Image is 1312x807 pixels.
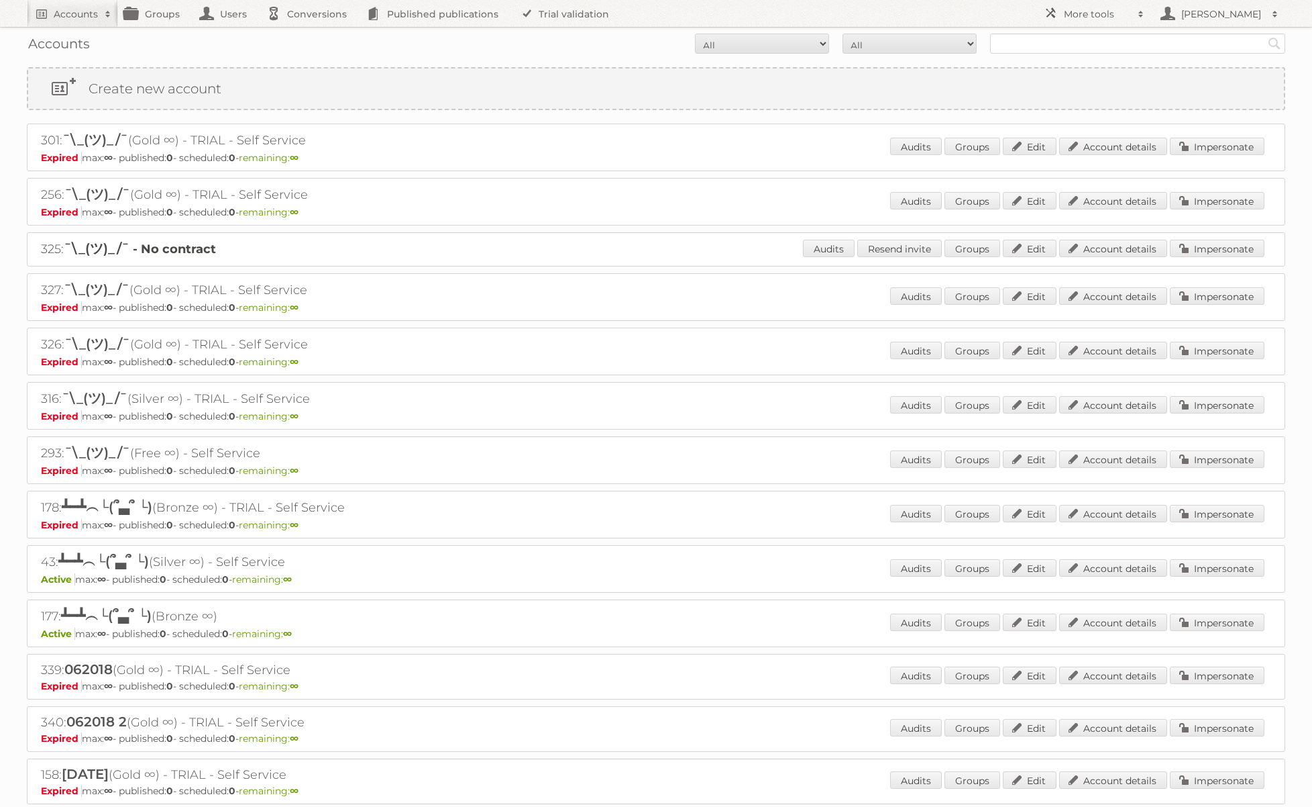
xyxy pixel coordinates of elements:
[944,287,1000,305] a: Groups
[1059,396,1167,414] a: Account details
[890,559,942,577] a: Audits
[944,771,1000,789] a: Groups
[28,68,1284,109] a: Create new account
[890,667,942,684] a: Audits
[1003,614,1056,631] a: Edit
[62,766,109,782] span: [DATE]
[166,152,173,164] strong: 0
[41,628,1271,640] p: max: - published: - scheduled: -
[890,287,942,305] a: Audits
[41,628,75,640] span: Active
[944,192,1000,209] a: Groups
[803,240,855,257] a: Audits
[1170,719,1264,737] a: Impersonate
[41,766,510,784] h2: 158: (Gold ∞) - TRIAL - Self Service
[890,192,942,209] a: Audits
[1170,396,1264,414] a: Impersonate
[62,390,127,406] span: ¯\_(ツ)_/¯
[1170,771,1264,789] a: Impersonate
[133,242,216,256] strong: - No contract
[41,732,1271,745] p: max: - published: - scheduled: -
[944,667,1000,684] a: Groups
[41,498,510,518] h2: 178: (Bronze ∞) - TRIAL - Self Service
[229,152,235,164] strong: 0
[1003,505,1056,522] a: Edit
[160,628,166,640] strong: 0
[41,661,510,679] h2: 339: (Gold ∞) - TRIAL - Self Service
[1059,667,1167,684] a: Account details
[1059,771,1167,789] a: Account details
[239,680,298,692] span: remaining:
[229,410,235,422] strong: 0
[166,785,173,797] strong: 0
[1170,450,1264,468] a: Impersonate
[1170,342,1264,359] a: Impersonate
[229,465,235,477] strong: 0
[41,607,510,626] h2: 177: (Bronze ∞)
[64,661,113,677] span: 062018
[97,628,106,640] strong: ∞
[232,628,292,640] span: remaining:
[1003,138,1056,155] a: Edit
[41,410,1271,422] p: max: - published: - scheduled: -
[58,553,149,569] span: ┻━┻︵└(՞▃՞ └)
[239,356,298,368] span: remaining:
[41,785,1271,797] p: max: - published: - scheduled: -
[290,732,298,745] strong: ∞
[1170,559,1264,577] a: Impersonate
[1178,7,1265,21] h2: [PERSON_NAME]
[944,559,1000,577] a: Groups
[1059,559,1167,577] a: Account details
[41,389,510,409] h2: 316: (Silver ∞) - TRIAL - Self Service
[61,608,152,624] span: ┻━┻︵└(՞▃՞ └)
[41,680,82,692] span: Expired
[41,301,1271,314] p: max: - published: - scheduled: -
[944,614,1000,631] a: Groups
[229,356,235,368] strong: 0
[283,573,292,585] strong: ∞
[41,519,82,531] span: Expired
[41,185,510,205] h2: 256: (Gold ∞) - TRIAL - Self Service
[104,301,113,314] strong: ∞
[41,152,1271,164] p: max: - published: - scheduled: -
[41,410,82,422] span: Expired
[890,450,942,468] a: Audits
[239,732,298,745] span: remaining:
[41,301,82,314] span: Expired
[1064,7,1131,21] h2: More tools
[166,680,173,692] strong: 0
[1003,719,1056,737] a: Edit
[41,356,1271,368] p: max: - published: - scheduled: -
[290,785,298,797] strong: ∞
[166,519,173,531] strong: 0
[944,450,1000,468] a: Groups
[890,505,942,522] a: Audits
[1003,192,1056,209] a: Edit
[1059,192,1167,209] a: Account details
[890,138,942,155] a: Audits
[41,242,216,256] a: 325:¯\_(ツ)_/¯ - No contract
[239,206,298,218] span: remaining:
[64,336,130,352] span: ¯\_(ツ)_/¯
[41,281,510,300] h2: 327: (Gold ∞) - TRIAL - Self Service
[41,573,75,585] span: Active
[64,444,130,461] span: ¯\_(ツ)_/¯
[239,301,298,314] span: remaining:
[104,785,113,797] strong: ∞
[890,719,942,737] a: Audits
[290,206,298,218] strong: ∞
[229,519,235,531] strong: 0
[944,396,1000,414] a: Groups
[229,785,235,797] strong: 0
[290,680,298,692] strong: ∞
[229,732,235,745] strong: 0
[166,206,173,218] strong: 0
[41,356,82,368] span: Expired
[290,465,298,477] strong: ∞
[239,410,298,422] span: remaining:
[41,131,510,150] h2: 301: (Gold ∞) - TRIAL - Self Service
[944,240,1000,257] a: Groups
[222,628,229,640] strong: 0
[1170,667,1264,684] a: Impersonate
[1170,287,1264,305] a: Impersonate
